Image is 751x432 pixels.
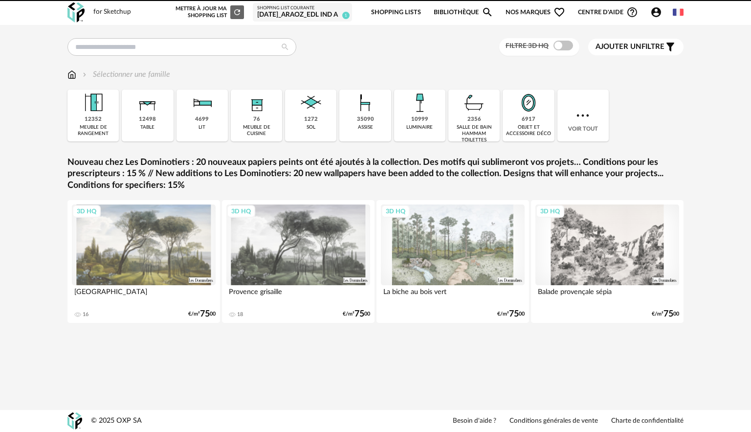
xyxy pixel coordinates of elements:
a: Nouveau chez Les Dominotiers : 20 nouveaux papiers peints ont été ajoutés à la collection. Des mo... [67,157,684,191]
a: 3D HQ La biche au bois vert €/m²7500 [376,200,529,323]
div: table [140,124,155,131]
span: Ajouter un [596,43,641,50]
div: meuble de cuisine [234,124,279,137]
img: more.7b13dc1.svg [574,107,592,124]
div: 12498 [139,116,156,123]
div: 3D HQ [227,205,255,218]
div: La biche au bois vert [381,285,525,305]
div: 2356 [467,116,481,123]
img: OXP [67,2,85,23]
img: Luminaire.png [406,90,433,116]
img: Miroir.png [515,90,542,116]
a: 3D HQ Balade provençale sépia €/m²7500 [531,200,684,323]
img: Literie.png [189,90,215,116]
img: Meuble%20de%20rangement.png [80,90,107,116]
div: [DATE]_ARAOZ_EDL IND A [257,11,348,20]
span: Heart Outline icon [553,6,565,18]
div: 10999 [411,116,428,123]
div: €/m² 00 [343,311,370,318]
span: Refresh icon [233,9,242,15]
div: 16 [83,311,88,318]
img: Sol.png [298,90,324,116]
span: filtre [596,42,664,52]
div: salle de bain hammam toilettes [451,124,497,143]
span: Centre d'aideHelp Circle Outline icon [578,6,638,18]
div: €/m² 00 [188,311,216,318]
div: 6917 [522,116,535,123]
div: €/m² 00 [497,311,525,318]
span: Filtre 3D HQ [506,43,549,49]
div: 1272 [304,116,318,123]
div: Voir tout [557,90,609,141]
a: Shopping List courante [DATE]_ARAOZ_EDL IND A 1 [257,5,348,20]
div: 76 [253,116,260,123]
span: 75 [354,311,364,318]
button: Ajouter unfiltre Filter icon [588,39,684,55]
a: Charte de confidentialité [611,417,684,426]
img: svg+xml;base64,PHN2ZyB3aWR0aD0iMTYiIGhlaWdodD0iMTciIHZpZXdCb3g9IjAgMCAxNiAxNyIgZmlsbD0ibm9uZSIgeG... [67,69,76,80]
div: 3D HQ [536,205,564,218]
a: Shopping Lists [371,1,421,24]
div: Shopping List courante [257,5,348,11]
div: 3D HQ [72,205,101,218]
span: Magnify icon [482,6,493,18]
div: Balade provençale sépia [535,285,679,305]
span: Account Circle icon [650,6,662,18]
div: objet et accessoire déco [506,124,551,137]
a: BibliothèqueMagnify icon [434,1,493,24]
span: 75 [509,311,519,318]
div: 35090 [357,116,374,123]
div: for Sketchup [93,8,131,17]
div: meuble de rangement [70,124,116,137]
div: 4699 [195,116,209,123]
span: 75 [200,311,210,318]
div: Sélectionner une famille [81,69,170,80]
img: Assise.png [352,90,378,116]
span: 1 [342,12,350,19]
img: Salle%20de%20bain.png [461,90,487,116]
img: Rangement.png [243,90,270,116]
a: 3D HQ [GEOGRAPHIC_DATA] 16 €/m²7500 [67,200,220,323]
a: 3D HQ Provence grisaille 18 €/m²7500 [222,200,375,323]
div: sol [307,124,315,131]
div: 3D HQ [381,205,410,218]
span: 75 [663,311,673,318]
div: © 2025 OXP SA [91,416,142,426]
span: Help Circle Outline icon [626,6,638,18]
div: Provence grisaille [226,285,370,305]
div: 12352 [85,116,102,123]
img: OXP [67,412,82,430]
span: Nos marques [506,1,565,24]
a: Conditions générales de vente [509,417,598,426]
img: Table.png [134,90,161,116]
div: [GEOGRAPHIC_DATA] [72,285,216,305]
div: 18 [237,311,243,318]
div: lit [199,124,205,131]
div: luminaire [406,124,433,131]
img: fr [673,7,684,18]
span: Filter icon [664,41,676,53]
span: Account Circle icon [650,6,666,18]
img: svg+xml;base64,PHN2ZyB3aWR0aD0iMTYiIGhlaWdodD0iMTYiIHZpZXdCb3g9IjAgMCAxNiAxNiIgZmlsbD0ibm9uZSIgeG... [81,69,88,80]
div: €/m² 00 [652,311,679,318]
a: Besoin d'aide ? [453,417,496,426]
div: Mettre à jour ma Shopping List [174,5,244,19]
div: assise [358,124,373,131]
